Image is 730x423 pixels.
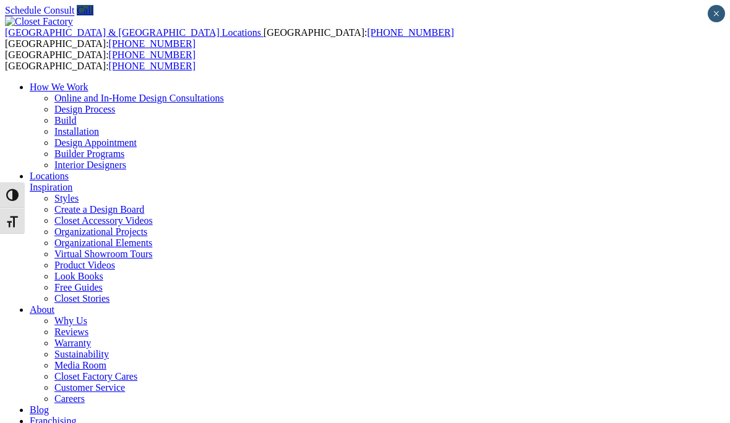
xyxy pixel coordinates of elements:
a: Media Room [54,360,106,370]
a: Virtual Showroom Tours [54,249,153,259]
a: Installation [54,126,99,137]
a: Interior Designers [54,160,126,170]
span: [GEOGRAPHIC_DATA] & [GEOGRAPHIC_DATA] Locations [5,27,261,38]
a: Warranty [54,338,91,348]
a: [PHONE_NUMBER] [367,27,453,38]
button: Close [708,5,725,22]
a: Product Videos [54,260,115,270]
a: Styles [54,193,79,203]
a: Locations [30,171,69,181]
a: Create a Design Board [54,204,144,215]
a: How We Work [30,82,88,92]
a: Call [77,5,93,15]
a: Builder Programs [54,148,124,159]
a: Blog [30,404,49,415]
a: Inspiration [30,182,72,192]
a: Organizational Elements [54,237,152,248]
a: Why Us [54,315,87,326]
a: [PHONE_NUMBER] [109,38,195,49]
a: Closet Stories [54,293,109,304]
a: Look Books [54,271,103,281]
a: Careers [54,393,85,404]
a: Design Process [54,104,115,114]
a: Schedule Consult [5,5,74,15]
a: Closet Factory Cares [54,371,137,382]
span: [GEOGRAPHIC_DATA]: [GEOGRAPHIC_DATA]: [5,27,454,49]
a: Online and In-Home Design Consultations [54,93,224,103]
a: Sustainability [54,349,109,359]
a: Closet Accessory Videos [54,215,153,226]
a: [GEOGRAPHIC_DATA] & [GEOGRAPHIC_DATA] Locations [5,27,264,38]
img: Closet Factory [5,16,73,27]
a: Customer Service [54,382,125,393]
a: [PHONE_NUMBER] [109,61,195,71]
a: Design Appointment [54,137,137,148]
a: Build [54,115,77,126]
span: [GEOGRAPHIC_DATA]: [GEOGRAPHIC_DATA]: [5,49,195,71]
a: [PHONE_NUMBER] [109,49,195,60]
a: Reviews [54,327,88,337]
a: Free Guides [54,282,103,293]
a: About [30,304,54,315]
a: Organizational Projects [54,226,147,237]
